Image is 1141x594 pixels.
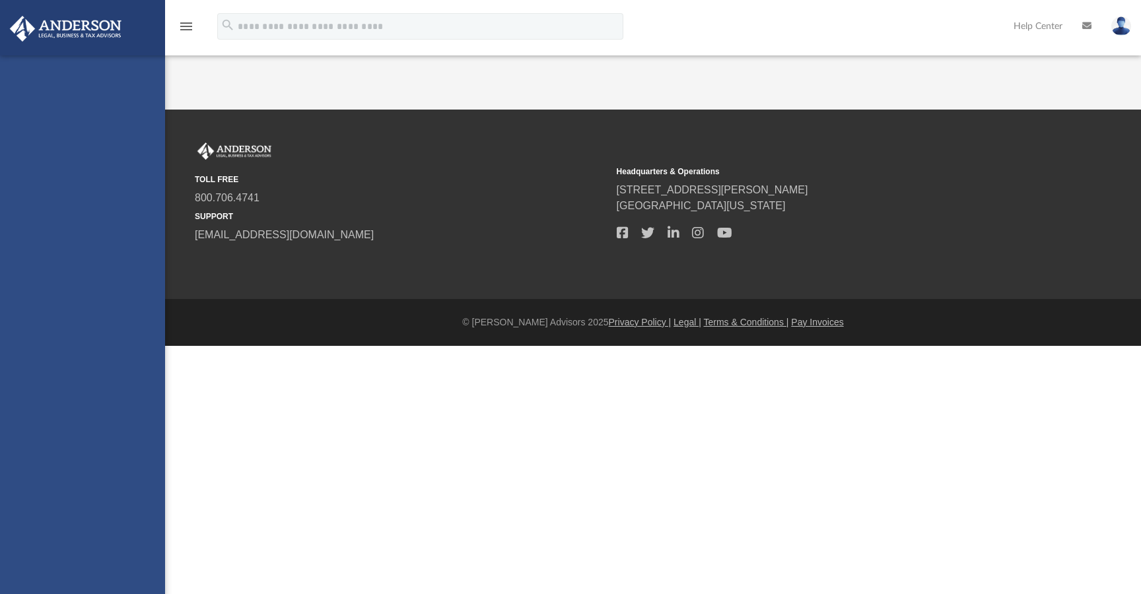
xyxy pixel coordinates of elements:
[195,229,374,240] a: [EMAIL_ADDRESS][DOMAIN_NAME]
[704,317,789,327] a: Terms & Conditions |
[609,317,672,327] a: Privacy Policy |
[195,211,607,222] small: SUPPORT
[195,174,607,185] small: TOLL FREE
[221,18,235,32] i: search
[617,184,808,195] a: [STREET_ADDRESS][PERSON_NAME]
[178,25,194,34] a: menu
[617,200,786,211] a: [GEOGRAPHIC_DATA][US_STATE]
[195,192,259,203] a: 800.706.4741
[178,18,194,34] i: menu
[674,317,701,327] a: Legal |
[617,166,1029,178] small: Headquarters & Operations
[195,143,274,160] img: Anderson Advisors Platinum Portal
[1111,16,1131,36] img: User Pic
[6,16,125,42] img: Anderson Advisors Platinum Portal
[791,317,843,327] a: Pay Invoices
[165,315,1141,329] div: © [PERSON_NAME] Advisors 2025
